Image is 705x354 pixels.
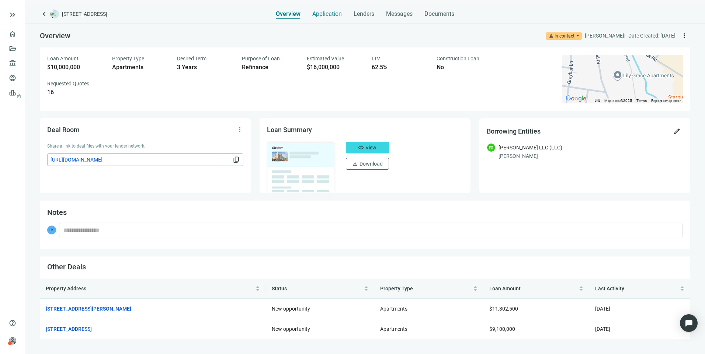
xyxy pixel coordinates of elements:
span: content_copy [233,156,240,163]
div: [PERSON_NAME] [499,152,683,160]
span: Lenders [354,10,374,18]
span: Property Type [112,56,144,61]
span: Download [360,161,383,167]
span: Apartments [380,326,407,332]
span: Deal Room [47,126,80,134]
span: Construction Loan [437,56,479,61]
a: [STREET_ADDRESS][PERSON_NAME] [46,305,131,313]
td: New opportunity [266,299,374,319]
a: Terms (opens in new tab) [636,99,647,103]
span: Application [312,10,342,18]
div: Open Intercom Messenger [680,314,698,332]
button: keyboard_double_arrow_right [8,10,17,19]
span: Purpose of Loan [242,56,280,61]
img: deal-logo [50,10,59,18]
span: [DATE] [595,326,610,332]
span: View [365,145,376,151]
span: LK [47,226,56,234]
div: Date Created: [DATE] [628,32,676,40]
button: downloadDownload [346,158,389,170]
span: Property Type [380,286,413,291]
span: Share a link to deal files with your lender network. [47,144,145,149]
a: [STREET_ADDRESS] [46,325,92,333]
button: edit [671,125,683,137]
button: more_vert [678,30,690,42]
button: visibilityView [346,142,389,153]
span: download [352,161,358,167]
span: more_vert [681,32,688,39]
span: Loan Summary [267,126,312,134]
span: Map data ©2025 [604,99,632,103]
span: LTV [372,56,380,61]
span: Requested Quotes [47,81,89,86]
span: Estimated Value [307,56,344,61]
div: 16 [47,89,103,96]
span: Overview [276,10,301,18]
span: $9,100,000 [489,326,515,332]
span: Apartments [380,306,407,312]
div: 3 Years [177,64,233,71]
span: visibility [358,145,364,151]
div: Apartments [112,64,168,71]
button: Keyboard shortcuts [595,98,600,103]
div: No [437,64,493,71]
a: Open this area in Google Maps (opens a new window) [564,94,588,103]
span: [DATE] [595,306,610,312]
span: Last Activity [595,286,624,291]
span: Status [272,286,287,291]
span: [URL][DOMAIN_NAME] [51,156,231,164]
div: 62.5% [372,64,428,71]
a: Report a map error [651,99,681,103]
span: Loan Amount [489,286,521,291]
span: edit [673,128,681,135]
div: [PERSON_NAME] LLC (LLC) [499,144,562,152]
div: $16,000,000 [307,64,363,71]
div: In contact [555,32,574,40]
img: dealOverviewImg [265,139,337,194]
span: Borrowing Entities [487,127,541,135]
button: more_vert [234,124,246,135]
div: [PERSON_NAME] | [585,32,625,40]
td: New opportunity [266,319,374,339]
span: more_vert [236,126,243,133]
span: person [549,33,554,39]
a: keyboard_arrow_left [40,10,49,18]
span: Desired Term [177,56,206,61]
img: Google [564,94,588,103]
span: help [9,319,16,327]
span: Documents [424,10,454,18]
span: Notes [47,208,67,217]
span: Property Address [46,286,86,291]
div: $10,000,000 [47,64,103,71]
span: Loan Amount [47,56,79,61]
span: Other Deals [47,262,86,271]
span: Overview [40,31,70,40]
span: [STREET_ADDRESS] [62,10,107,18]
div: Refinance [242,64,298,71]
span: person [9,337,16,344]
span: $11,302,500 [489,306,518,312]
span: Messages [386,10,413,17]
